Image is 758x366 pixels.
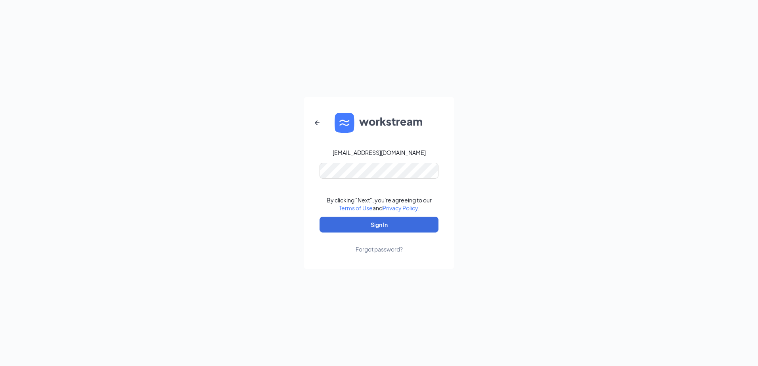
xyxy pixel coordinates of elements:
[356,233,403,253] a: Forgot password?
[327,196,432,212] div: By clicking "Next", you're agreeing to our and .
[308,113,327,132] button: ArrowLeftNew
[383,204,418,212] a: Privacy Policy
[333,149,426,156] div: [EMAIL_ADDRESS][DOMAIN_NAME]
[312,118,322,128] svg: ArrowLeftNew
[320,217,438,233] button: Sign In
[335,113,423,133] img: WS logo and Workstream text
[339,204,373,212] a: Terms of Use
[356,245,403,253] div: Forgot password?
